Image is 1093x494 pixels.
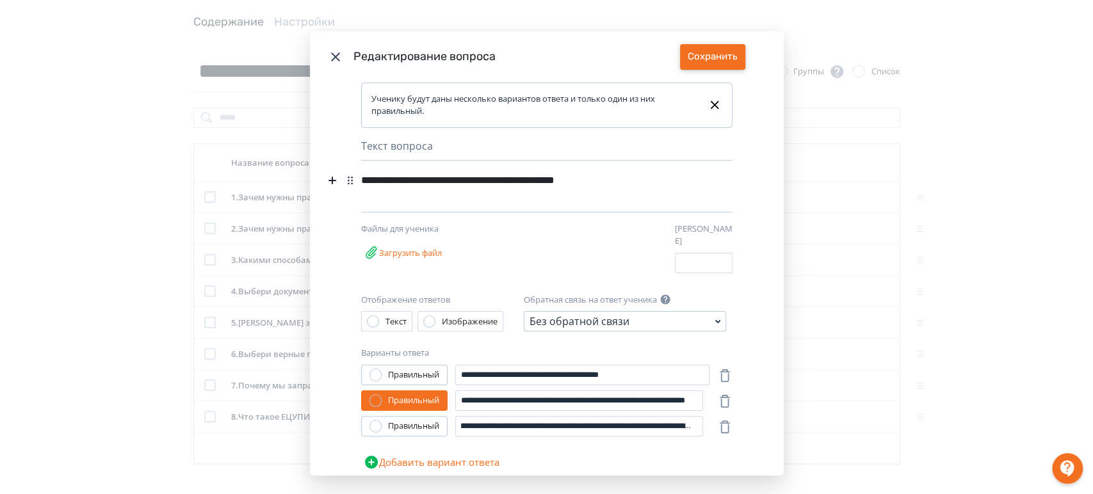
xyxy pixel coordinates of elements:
[361,138,733,161] div: Текст вопроса
[530,314,629,329] div: Без обратной связи
[442,315,498,328] div: Изображение
[361,223,496,235] div: Файлы для ученика
[361,347,429,360] label: Варианты ответа
[524,294,657,307] label: Обратная связь на ответ ученика
[361,294,450,307] label: Отображение ответов
[388,369,439,381] div: Правильный
[353,48,680,65] div: Редактирование вопроса
[385,315,407,328] div: Текст
[675,223,733,248] label: [PERSON_NAME]
[388,420,439,433] div: Правильный
[361,449,502,475] button: Добавить вариант ответа
[388,394,439,407] div: Правильный
[371,93,698,118] div: Ученику будут даны несколько вариантов ответа и только один из них правильный.
[680,44,745,70] button: Сохранить
[310,31,784,476] div: Modal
